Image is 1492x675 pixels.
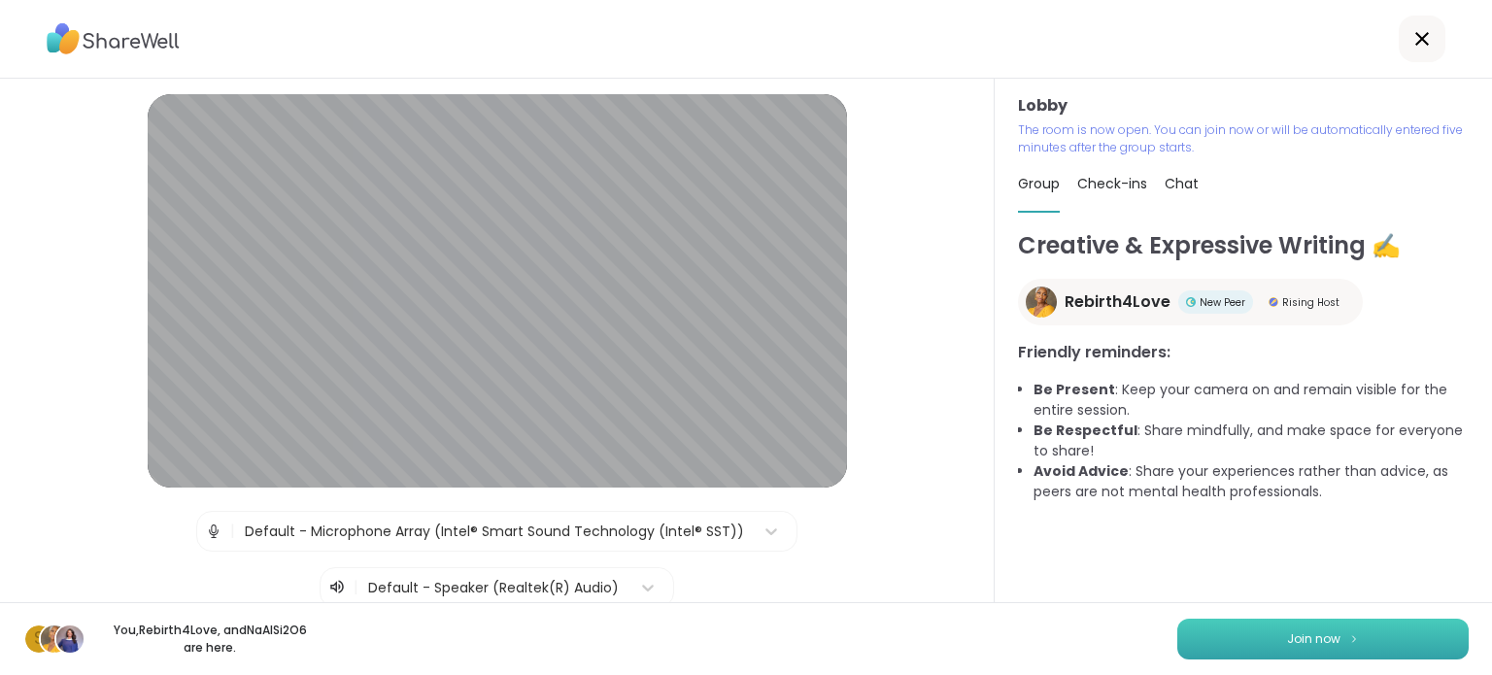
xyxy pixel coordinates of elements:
[1282,295,1339,310] span: Rising Host
[1034,380,1469,421] li: : Keep your camera on and remain visible for the entire session.
[205,512,222,551] img: Microphone
[1065,290,1170,314] span: Rebirth4Love
[101,622,319,657] p: You, Rebirth4Love , and NaAlSi2O6 are here.
[1034,461,1129,481] b: Avoid Advice
[1034,421,1469,461] li: : Share mindfully, and make space for everyone to share!
[56,625,84,653] img: NaAlSi2O6
[1269,297,1278,307] img: Rising Host
[1018,341,1469,364] h3: Friendly reminders:
[1034,421,1137,440] b: Be Respectful
[1177,619,1469,659] button: Join now
[1186,297,1196,307] img: New Peer
[1018,121,1469,156] p: The room is now open. You can join now or will be automatically entered five minutes after the gr...
[245,522,744,542] div: Default - Microphone Array (Intel® Smart Sound Technology (Intel® SST))
[1348,633,1360,644] img: ShareWell Logomark
[1077,174,1147,193] span: Check-ins
[1018,228,1469,263] h1: Creative & Expressive Writing ✍️
[1018,94,1469,118] h3: Lobby
[1034,380,1115,399] b: Be Present
[34,626,44,652] span: S
[1018,279,1363,325] a: Rebirth4LoveRebirth4LoveNew PeerNew PeerRising HostRising Host
[41,625,68,653] img: Rebirth4Love
[354,576,358,599] span: |
[1026,287,1057,318] img: Rebirth4Love
[47,17,180,61] img: ShareWell Logo
[1034,461,1469,502] li: : Share your experiences rather than advice, as peers are not mental health professionals.
[1287,630,1340,648] span: Join now
[230,512,235,551] span: |
[1165,174,1199,193] span: Chat
[1200,295,1245,310] span: New Peer
[1018,174,1060,193] span: Group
